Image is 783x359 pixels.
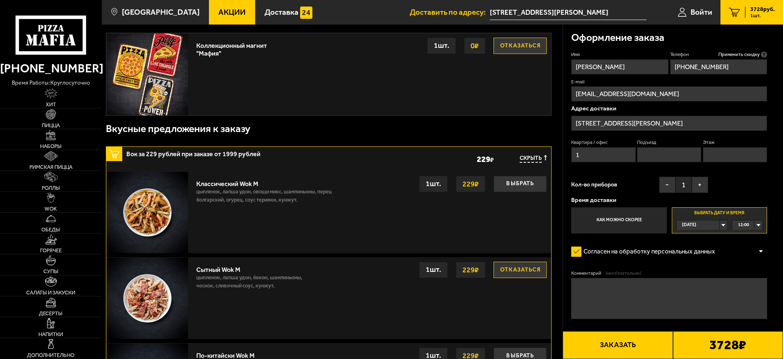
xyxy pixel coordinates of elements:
[571,105,767,112] p: Адрес доставки
[106,171,551,253] a: Классический Wok Mцыпленок, лапша удон, овощи микс, шампиньоны, перец болгарский, огурец, соус те...
[606,270,641,277] span: (необязательно)
[571,207,666,233] label: Как можно скорее
[670,59,767,74] input: +7 (
[29,164,72,170] span: Римская пицца
[410,8,490,16] span: Доставить по адресу:
[691,8,712,16] span: Войти
[38,332,63,337] span: Напитки
[27,352,74,358] span: Дополнительно
[196,38,272,57] div: Коллекционный магнит "Мафия"
[738,220,749,230] span: 12:00
[637,139,701,146] label: Подъезд
[703,139,767,146] label: Этаж
[45,206,57,211] span: WOK
[750,13,775,18] span: 1 шт.
[672,207,767,233] label: Выбрать дату и время
[682,220,696,230] span: [DATE]
[40,248,62,253] span: Горячее
[427,38,456,54] div: 1 шт.
[709,339,746,352] b: 3728 ₽
[300,7,312,19] img: 15daf4d41897b9f0e9f617042186c801.svg
[43,269,58,274] span: Супы
[718,51,760,58] span: Применить скидку
[571,197,767,203] p: Время доставки
[571,51,668,58] label: Имя
[196,274,318,294] p: цыпленок, лапша удон, бекон, шампиньоны, чеснок, сливочный соус, кунжут.
[26,290,75,295] span: Салаты и закуски
[520,155,547,163] button: Скрыть
[126,147,369,157] span: Вок за 229 рублей при заказе от 1999 рублей
[692,177,708,193] button: +
[106,124,250,134] h3: Вкусные предложения к заказу
[42,123,60,128] span: Пицца
[460,262,481,278] strong: 229 ₽
[40,144,62,149] span: Наборы
[106,257,551,339] a: Сытный Wok Mцыпленок, лапша удон, бекон, шампиньоны, чеснок, сливочный соус, кунжут.Отказаться229...
[490,5,646,20] input: Ваш адрес доставки
[571,59,668,74] input: Имя
[494,38,547,54] button: Отказаться
[106,33,551,115] a: Коллекционный магнит "Мафия"Отказаться0₽1шт.
[457,155,494,163] div: ₽
[571,86,767,101] input: @
[196,176,338,188] div: Классический Wok M
[218,8,246,16] span: Акции
[490,5,646,20] span: Санкт-Петербург, улица Маршала Новикова, 38
[196,188,338,208] p: цыпленок, лапша удон, овощи микс, шампиньоны, перец болгарский, огурец, соус терияки, кунжут.
[670,51,767,58] label: Телефон
[571,244,723,260] label: Согласен на обработку персональных данных
[460,176,481,192] strong: 229 ₽
[42,185,60,191] span: Роллы
[563,331,673,359] button: Заказать
[571,139,635,146] label: Квартира / офис
[196,262,318,274] div: Сытный Wok M
[750,7,775,12] span: 3728 руб.
[571,79,767,85] label: E-mail
[659,177,675,193] button: −
[520,155,542,163] span: Скрыть
[265,8,298,16] span: Доставка
[41,227,60,232] span: Обеды
[494,176,547,192] button: Выбрать
[675,177,692,193] span: 1
[477,155,490,163] b: 229
[122,8,200,16] span: [GEOGRAPHIC_DATA]
[469,38,481,54] strong: 0 ₽
[571,182,617,188] span: Кол-во приборов
[46,102,56,107] span: Хит
[494,262,547,278] button: Отказаться
[419,176,448,192] div: 1 шт.
[419,262,448,278] div: 1 шт.
[39,311,63,316] span: Десерты
[571,33,664,43] h3: Оформление заказа
[571,270,767,277] label: Комментарий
